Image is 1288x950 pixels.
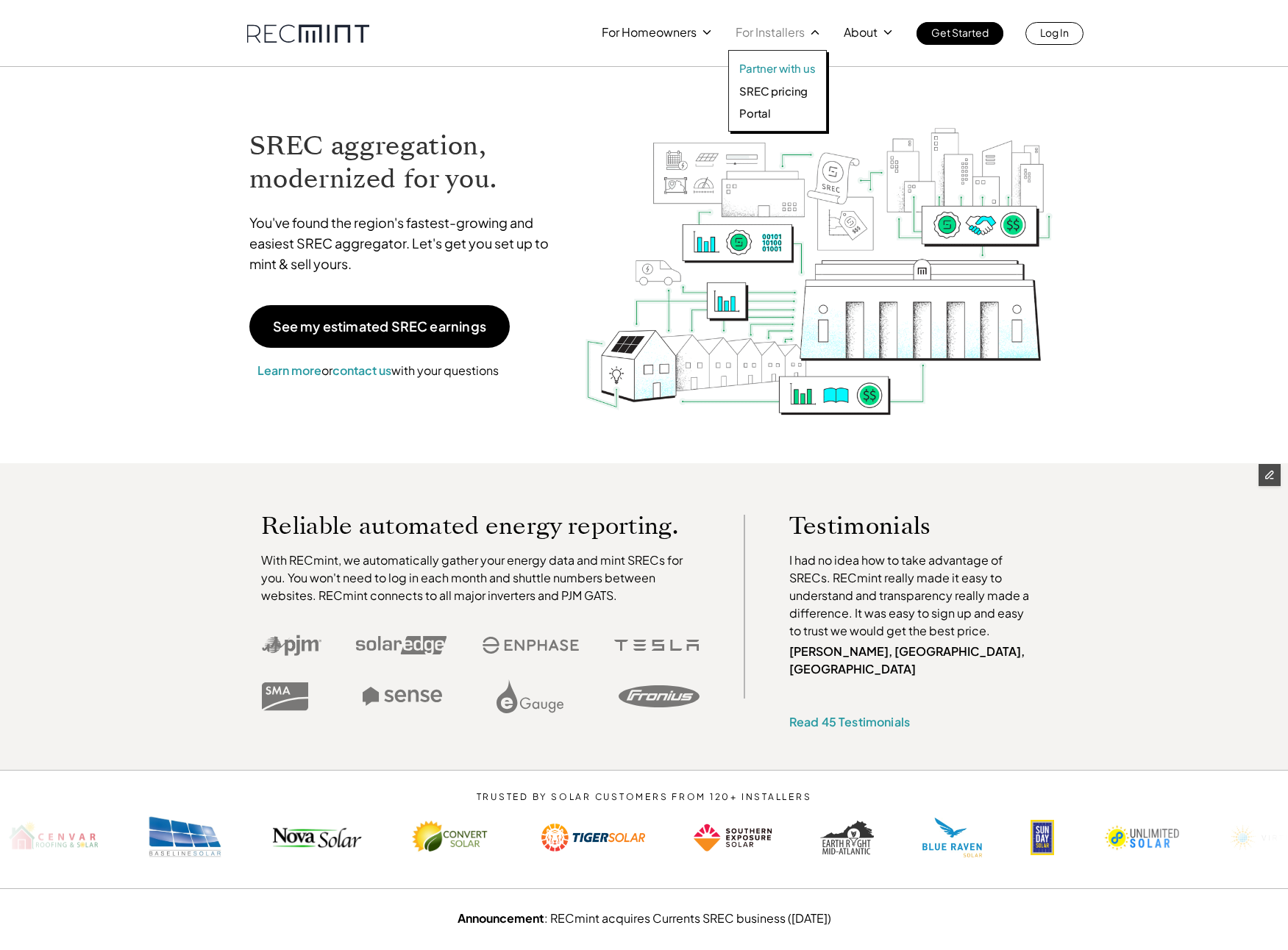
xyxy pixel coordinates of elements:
[739,106,816,121] a: Portal
[458,910,831,926] a: Announcement: RECmint acquires Currents SREC business ([DATE])
[844,22,878,43] p: About
[789,551,1036,640] p: I had no idea how to take advantage of SRECs. RECmint really made it easy to understand and trans...
[1040,22,1069,43] p: Log In
[739,106,771,121] p: Portal
[249,361,507,380] p: or with your questions
[432,792,856,802] p: TRUSTED BY SOLAR CUSTOMERS FROM 120+ INSTALLERS
[261,515,700,537] p: Reliable automated energy reporting.
[1025,22,1084,45] a: Log In
[602,22,697,43] p: For Homeowners
[917,22,1003,45] a: Get Started
[249,305,510,348] a: See my estimated SREC earnings
[257,362,321,378] a: Learn more
[273,320,486,333] p: See my estimated SREC earnings
[931,22,989,43] p: Get Started
[261,551,700,604] p: With RECmint, we automatically gather your energy data and mint SRECs for you. You won't need to ...
[789,643,1036,678] p: [PERSON_NAME], [GEOGRAPHIC_DATA], [GEOGRAPHIC_DATA]
[249,129,563,196] h1: SREC aggregation, modernized for you.
[789,515,1008,537] p: Testimonials
[739,61,816,76] a: Partner with us
[739,84,808,99] p: SREC pricing
[1259,464,1281,486] button: Edit Framer Content
[249,213,563,274] p: You've found the region's fastest-growing and easiest SREC aggregator. Let's get you set up to mi...
[739,84,816,99] a: SREC pricing
[789,714,910,729] a: Read 45 Testimonials
[332,362,391,378] a: contact us
[584,89,1053,419] img: RECmint value cycle
[458,910,544,926] strong: Announcement
[736,22,805,43] p: For Installers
